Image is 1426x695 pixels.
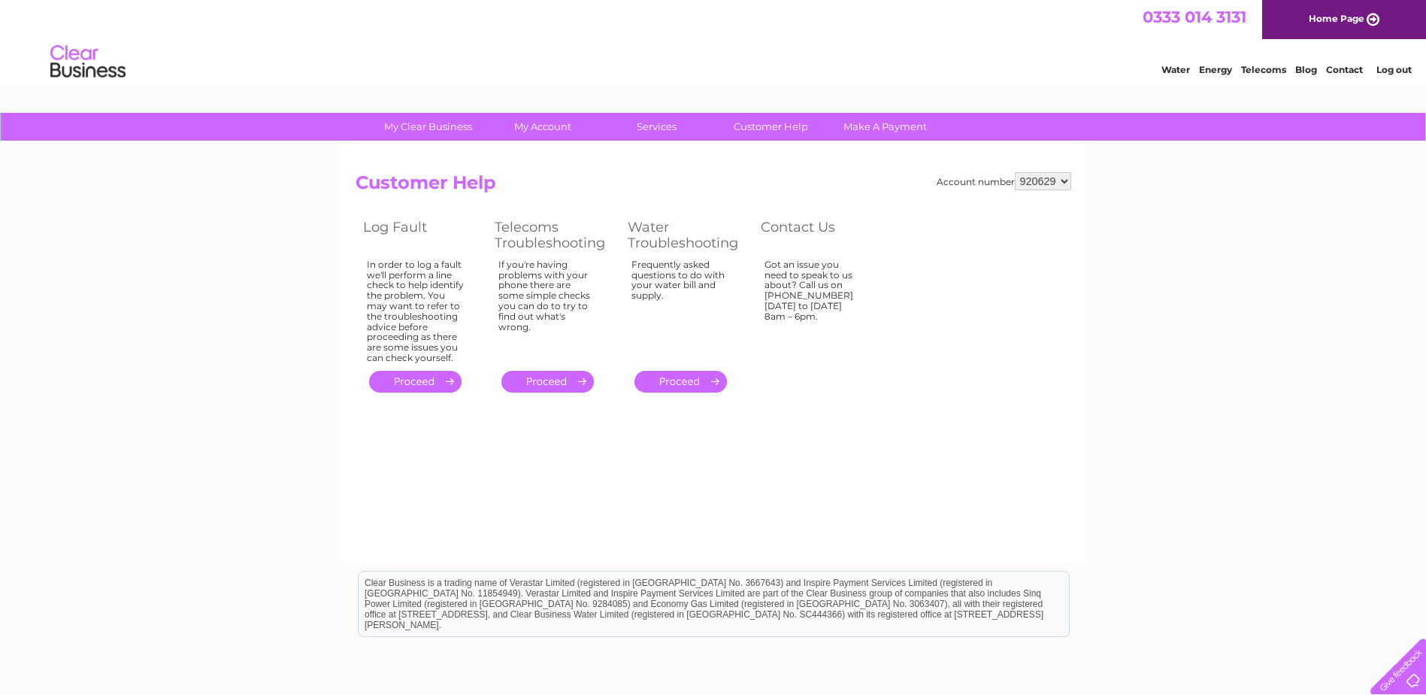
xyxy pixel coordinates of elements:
a: Log out [1376,64,1412,75]
a: Blog [1295,64,1317,75]
a: Services [595,113,719,141]
div: Account number [937,172,1071,190]
th: Water Troubleshooting [620,215,753,255]
a: Contact [1326,64,1363,75]
div: Frequently asked questions to do with your water bill and supply. [631,259,731,357]
a: Telecoms [1241,64,1286,75]
th: Contact Us [753,215,885,255]
th: Log Fault [356,215,487,255]
div: In order to log a fault we'll perform a line check to help identify the problem. You may want to ... [367,259,465,363]
a: Water [1161,64,1190,75]
a: 0333 014 3131 [1143,8,1246,26]
a: . [501,371,594,393]
a: . [634,371,727,393]
h2: Customer Help [356,172,1071,201]
a: . [369,371,462,393]
div: If you're having problems with your phone there are some simple checks you can do to try to find ... [498,259,598,357]
div: Got an issue you need to speak to us about? Call us on [PHONE_NUMBER] [DATE] to [DATE] 8am – 6pm. [764,259,862,357]
th: Telecoms Troubleshooting [487,215,620,255]
img: logo.png [50,39,126,85]
a: Make A Payment [823,113,947,141]
div: Clear Business is a trading name of Verastar Limited (registered in [GEOGRAPHIC_DATA] No. 3667643... [359,8,1069,73]
a: Customer Help [709,113,833,141]
a: My Clear Business [366,113,490,141]
a: My Account [480,113,604,141]
a: Energy [1199,64,1232,75]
